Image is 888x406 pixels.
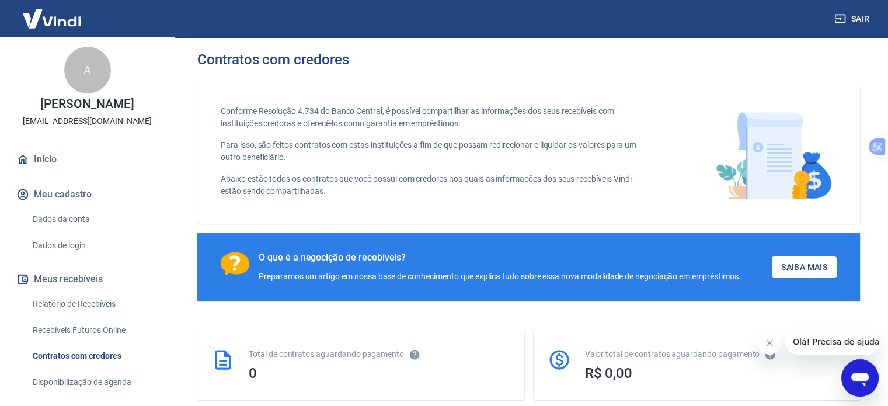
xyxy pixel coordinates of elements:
a: Início [14,147,161,172]
p: Conforme Resolução 4.734 do Banco Central, é possível compartilhar as informações dos seus recebí... [221,105,652,130]
p: [EMAIL_ADDRESS][DOMAIN_NAME] [23,115,152,127]
button: Meu cadastro [14,182,161,207]
div: O que é a negocição de recebíveis? [259,252,741,263]
div: Total de contratos aguardando pagamento [249,348,510,360]
div: A [64,47,111,93]
button: Sair [832,8,874,30]
a: Disponibilização de agenda [28,370,161,394]
a: Contratos com credores [28,344,161,368]
p: Abaixo estão todos os contratos que você possui com credores nos quais as informações dos seus re... [221,173,652,197]
img: Ícone com um ponto de interrogação. [221,252,249,276]
img: Vindi [14,1,90,36]
div: 0 [249,365,510,381]
a: Relatório de Recebíveis [28,292,161,316]
span: R$ 0,00 [585,365,633,381]
a: Saiba Mais [772,256,837,278]
iframe: Mensagem da empresa [786,329,879,355]
p: Para isso, são feitos contratos com estas instituições a fim de que possam redirecionar e liquida... [221,139,652,164]
div: Valor total de contratos aguardando pagamento [585,348,847,360]
iframe: Fechar mensagem [758,331,781,355]
iframe: Botão para abrir a janela de mensagens [841,359,879,397]
a: Dados de login [28,234,161,258]
span: Olá! Precisa de ajuda? [7,8,98,18]
div: Preparamos um artigo em nossa base de conhecimento que explica tudo sobre essa nova modalidade de... [259,270,741,283]
img: main-image.9f1869c469d712ad33ce.png [710,105,837,205]
p: [PERSON_NAME] [40,98,134,110]
svg: Esses contratos não se referem à Vindi, mas sim a outras instituições. [409,349,420,360]
h3: Contratos com credores [197,51,349,68]
a: Dados da conta [28,207,161,231]
button: Meus recebíveis [14,266,161,292]
a: Recebíveis Futuros Online [28,318,161,342]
